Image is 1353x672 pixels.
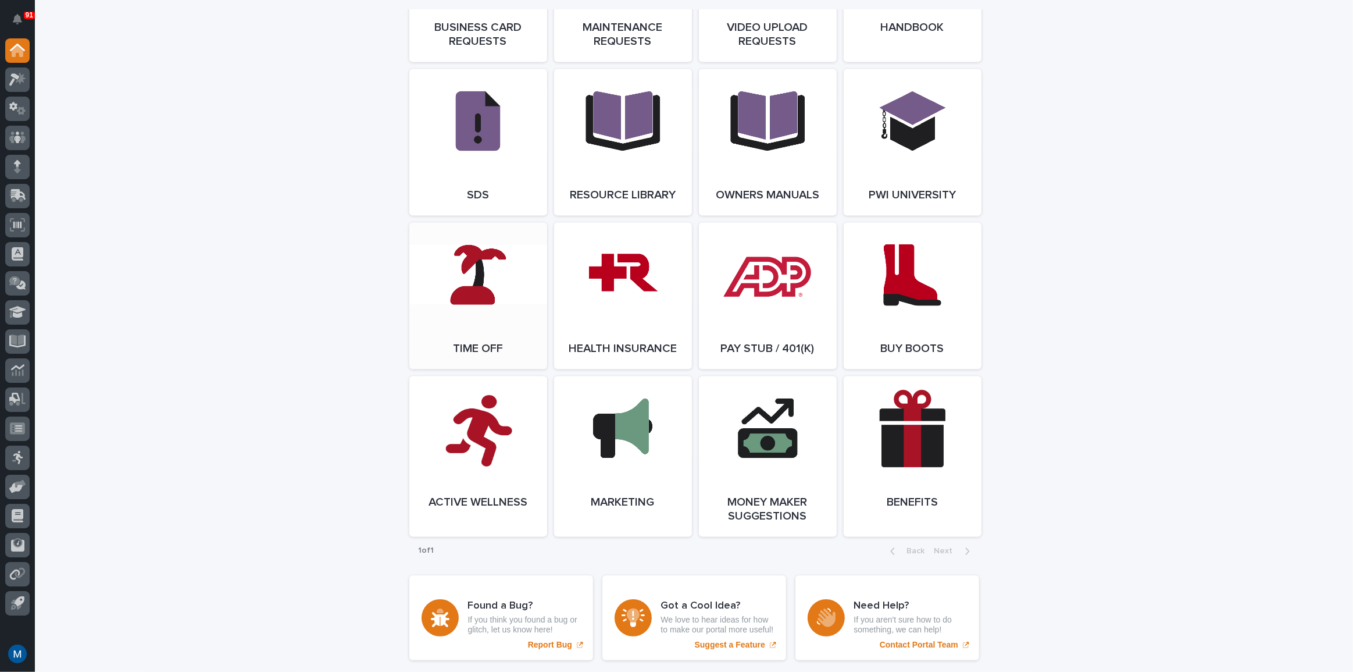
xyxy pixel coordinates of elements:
a: Active Wellness [409,376,547,537]
a: Contact Portal Team [795,575,979,660]
h3: Found a Bug? [468,600,581,613]
a: Suggest a Feature [602,575,786,660]
button: Next [930,546,979,557]
a: Health Insurance [554,223,692,369]
button: Notifications [5,7,30,31]
h3: Got a Cool Idea? [661,600,774,613]
p: We love to hear ideas for how to make our portal more useful! [661,616,774,635]
a: Money Maker Suggestions [699,376,837,537]
button: users-avatar [5,642,30,666]
span: Back [900,547,925,556]
p: Contact Portal Team [880,641,958,650]
h3: Need Help? [854,600,967,613]
a: Report Bug [409,575,593,660]
a: Time Off [409,223,547,369]
p: If you aren't sure how to do something, we can help! [854,616,967,635]
p: 91 [26,11,33,19]
p: 1 of 1 [409,537,444,566]
a: Owners Manuals [699,69,837,216]
a: PWI University [844,69,981,216]
p: If you think you found a bug or glitch, let us know here! [468,616,581,635]
button: Back [881,546,930,557]
p: Suggest a Feature [695,641,765,650]
a: Pay Stub / 401(k) [699,223,837,369]
a: SDS [409,69,547,216]
div: Notifications91 [15,14,30,33]
span: Next [934,547,960,556]
a: Buy Boots [844,223,981,369]
a: Benefits [844,376,981,537]
p: Report Bug [528,641,572,650]
a: Resource Library [554,69,692,216]
a: Marketing [554,376,692,537]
